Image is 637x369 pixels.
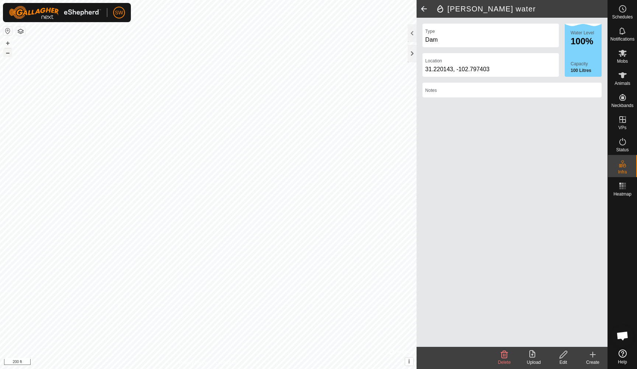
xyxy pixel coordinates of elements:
span: SW [115,9,123,17]
button: Reset Map [3,27,12,35]
div: Edit [549,359,578,366]
label: Location [425,58,442,64]
a: Help [608,346,637,367]
label: Water Level [571,30,594,35]
span: Schedules [612,15,633,19]
span: Mobs [617,59,628,63]
div: Dam [425,35,556,44]
a: Contact Us [215,359,237,366]
div: Create [578,359,608,366]
button: + [3,39,12,48]
span: Help [618,360,627,364]
label: 100 Litres [571,67,602,74]
div: Upload [519,359,549,366]
span: Infra [618,170,627,174]
a: Open chat [612,325,634,347]
div: 31.220143, -102.797403 [425,65,556,74]
button: Map Layers [16,27,25,36]
span: Neckbands [611,103,633,108]
img: Gallagher Logo [9,6,101,19]
span: i [408,358,410,365]
span: Animals [615,81,630,86]
button: i [405,358,413,366]
h2: [PERSON_NAME] water [436,4,608,13]
span: Notifications [610,37,634,41]
label: Capacity [571,61,602,67]
span: Heatmap [613,192,631,196]
span: Status [616,148,629,152]
div: 100% [571,37,602,46]
a: Privacy Policy [179,359,207,366]
label: Type [425,28,435,35]
label: Notes [425,87,437,94]
span: VPs [618,125,626,130]
span: Delete [498,360,511,365]
button: – [3,48,12,57]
